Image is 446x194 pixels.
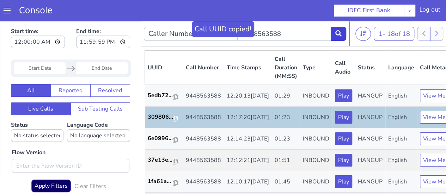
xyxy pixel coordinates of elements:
td: English [385,64,417,86]
input: End time: [76,14,130,27]
td: INBOUND [300,64,332,86]
td: 12:12:21[DATE] [224,129,272,150]
input: Enter the Flow Version ID [12,138,129,152]
select: Status [11,108,63,121]
td: English [385,150,417,171]
button: Play [335,111,352,124]
button: Resolved [90,63,130,76]
input: Start time: [11,14,65,27]
label: Flow Version [12,127,45,136]
th: Call Duration (MM:SS) [272,30,300,64]
th: Status [355,30,385,64]
p: 37e13e... [148,134,173,143]
td: INBOUND [300,86,332,107]
label: Start time: [11,4,65,29]
th: Time Stamps [224,30,272,64]
td: 01:51 [272,129,300,150]
td: English [385,107,417,129]
td: INBOUND [300,171,332,193]
label: Language Code [67,100,130,121]
h6: Clear Filters [74,162,106,169]
td: HANGUP [355,171,385,193]
button: Reported [50,63,90,76]
p: 309806... [148,92,173,100]
p: 5edb72... [148,70,173,79]
td: 12:14:23[DATE] [224,107,272,129]
td: 00:55 [272,171,300,193]
div: Call UUID copied! [195,3,251,13]
td: 9448563588 [183,171,224,193]
th: Type [300,30,332,64]
th: Language [385,30,417,64]
button: Live Calls [11,81,71,94]
button: IDFC First Bank [334,4,404,17]
td: 12:10:17[DATE] [224,150,272,171]
button: Sub Testing Calls [71,81,130,94]
select: Language Code [67,108,130,121]
td: 01:23 [272,107,300,129]
a: 309806... [148,92,180,100]
td: 01:23 [272,86,300,107]
td: 12:20:13[DATE] [224,64,272,86]
td: 9448563588 [183,86,224,107]
td: 12:08:08[DATE] [224,171,272,193]
a: 37e13e... [148,134,180,143]
td: 9448563588 [183,64,224,86]
a: Console [11,6,61,15]
div: Log out [419,6,440,17]
td: 9448563588 [183,150,224,171]
button: Play [335,90,352,102]
span: 18 of 18 [387,8,410,17]
button: Play [335,133,352,145]
input: Enter the Caller Number [238,6,331,20]
td: HANGUP [355,150,385,171]
td: English [385,86,417,107]
button: 1- 18of 18 [374,6,414,20]
a: 1fa61a... [148,156,180,164]
td: HANGUP [355,129,385,150]
th: UUID [145,30,183,64]
td: 9448563588 [183,107,224,129]
input: Start Date [14,41,66,53]
button: Play [335,154,352,167]
td: 01:29 [272,64,300,86]
th: Call Number [183,30,224,64]
td: 01:45 [272,150,300,171]
p: 1fa61a... [148,156,173,164]
a: 5edb72... [148,70,180,79]
a: 6e0996... [148,113,180,121]
button: All [11,63,51,76]
td: English [385,129,417,150]
td: HANGUP [355,64,385,86]
label: Status [11,100,63,121]
td: English [385,171,417,193]
td: INBOUND [300,150,332,171]
button: Play [335,68,352,81]
td: INBOUND [300,129,332,150]
button: Apply Filters [31,158,71,171]
td: HANGUP [355,107,385,129]
th: Call Audio [332,30,355,64]
p: 6e0996... [148,113,173,121]
td: 9448563588 [183,129,224,150]
label: End State [12,155,37,163]
input: End Date [76,41,128,53]
td: 12:17:20[DATE] [224,86,272,107]
td: HANGUP [355,86,385,107]
td: INBOUND [300,107,332,129]
label: End time: [76,4,130,29]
